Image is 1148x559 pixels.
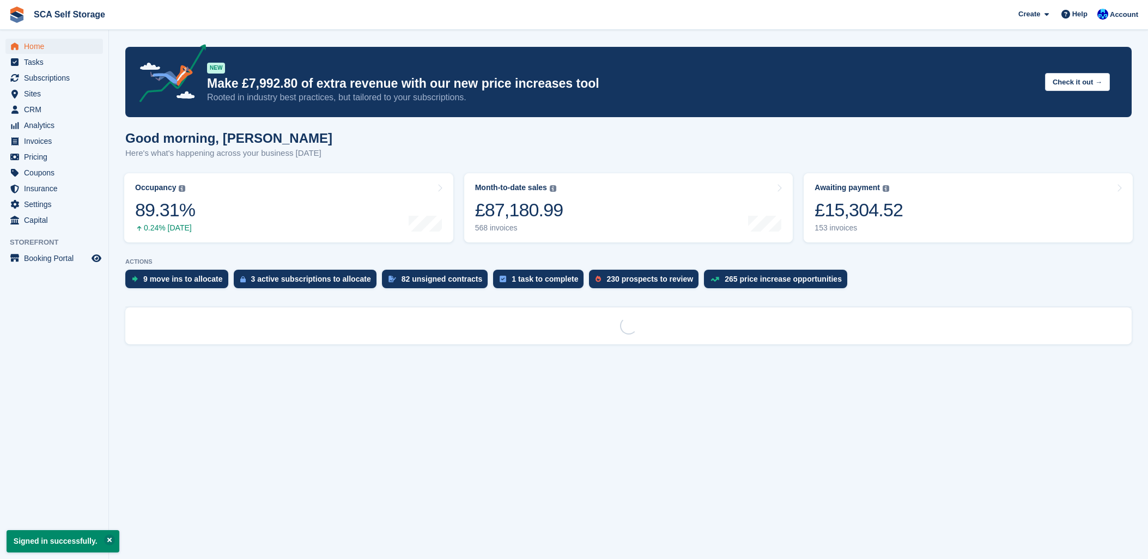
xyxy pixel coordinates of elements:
img: prospect-51fa495bee0391a8d652442698ab0144808aea92771e9ea1ae160a38d050c398.svg [596,276,601,282]
a: menu [5,39,103,54]
span: Capital [24,212,89,228]
span: Create [1018,9,1040,20]
a: Occupancy 89.31% 0.24% [DATE] [124,173,453,242]
a: menu [5,118,103,133]
span: Analytics [24,118,89,133]
div: 9 move ins to allocate [143,275,223,283]
p: Rooted in industry best practices, but tailored to your subscriptions. [207,92,1036,104]
span: Sites [24,86,89,101]
span: Tasks [24,54,89,70]
a: menu [5,54,103,70]
span: Invoices [24,133,89,149]
span: CRM [24,102,89,117]
div: 82 unsigned contracts [402,275,483,283]
a: Month-to-date sales £87,180.99 568 invoices [464,173,793,242]
div: 1 task to complete [512,275,578,283]
div: 3 active subscriptions to allocate [251,275,371,283]
span: Help [1072,9,1088,20]
div: 0.24% [DATE] [135,223,195,233]
div: Month-to-date sales [475,183,547,192]
span: Storefront [10,237,108,248]
span: Coupons [24,165,89,180]
img: price-adjustments-announcement-icon-8257ccfd72463d97f412b2fc003d46551f7dbcb40ab6d574587a9cd5c0d94... [130,44,206,106]
img: icon-info-grey-7440780725fd019a000dd9b08b2336e03edf1995a4989e88bcd33f0948082b44.svg [883,185,889,192]
div: 230 prospects to review [606,275,693,283]
div: Occupancy [135,183,176,192]
div: £15,304.52 [815,199,903,221]
a: 230 prospects to review [589,270,704,294]
a: menu [5,165,103,180]
div: 265 price increase opportunities [725,275,842,283]
div: 153 invoices [815,223,903,233]
img: price_increase_opportunities-93ffe204e8149a01c8c9dc8f82e8f89637d9d84a8eef4429ea346261dce0b2c0.svg [710,277,719,282]
a: 1 task to complete [493,270,589,294]
a: Awaiting payment £15,304.52 153 invoices [804,173,1133,242]
p: ACTIONS [125,258,1132,265]
img: contract_signature_icon-13c848040528278c33f63329250d36e43548de30e8caae1d1a13099fd9432cc5.svg [388,276,396,282]
img: icon-info-grey-7440780725fd019a000dd9b08b2336e03edf1995a4989e88bcd33f0948082b44.svg [550,185,556,192]
img: Kelly Neesham [1097,9,1108,20]
img: icon-info-grey-7440780725fd019a000dd9b08b2336e03edf1995a4989e88bcd33f0948082b44.svg [179,185,185,192]
img: move_ins_to_allocate_icon-fdf77a2bb77ea45bf5b3d319d69a93e2d87916cf1d5bf7949dd705db3b84f3ca.svg [132,276,138,282]
a: menu [5,197,103,212]
img: task-75834270c22a3079a89374b754ae025e5fb1db73e45f91037f5363f120a921f8.svg [500,276,506,282]
div: NEW [207,63,225,74]
div: Awaiting payment [815,183,880,192]
span: Home [24,39,89,54]
span: Insurance [24,181,89,196]
a: menu [5,212,103,228]
div: 89.31% [135,199,195,221]
img: active_subscription_to_allocate_icon-d502201f5373d7db506a760aba3b589e785aa758c864c3986d89f69b8ff3... [240,276,246,283]
span: Pricing [24,149,89,165]
a: 265 price increase opportunities [704,270,853,294]
a: SCA Self Storage [29,5,110,23]
span: Booking Portal [24,251,89,266]
a: menu [5,251,103,266]
a: menu [5,133,103,149]
a: 3 active subscriptions to allocate [234,270,382,294]
img: stora-icon-8386f47178a22dfd0bd8f6a31ec36ba5ce8667c1dd55bd0f319d3a0aa187defe.svg [9,7,25,23]
span: Account [1110,9,1138,20]
span: Subscriptions [24,70,89,86]
a: Preview store [90,252,103,265]
a: 9 move ins to allocate [125,270,234,294]
span: Settings [24,197,89,212]
a: 82 unsigned contracts [382,270,494,294]
a: menu [5,149,103,165]
div: £87,180.99 [475,199,563,221]
p: Here's what's happening across your business [DATE] [125,147,332,160]
a: menu [5,181,103,196]
a: menu [5,86,103,101]
a: menu [5,102,103,117]
h1: Good morning, [PERSON_NAME] [125,131,332,145]
button: Check it out → [1045,73,1110,91]
p: Make £7,992.80 of extra revenue with our new price increases tool [207,76,1036,92]
a: menu [5,70,103,86]
div: 568 invoices [475,223,563,233]
p: Signed in successfully. [7,530,119,552]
